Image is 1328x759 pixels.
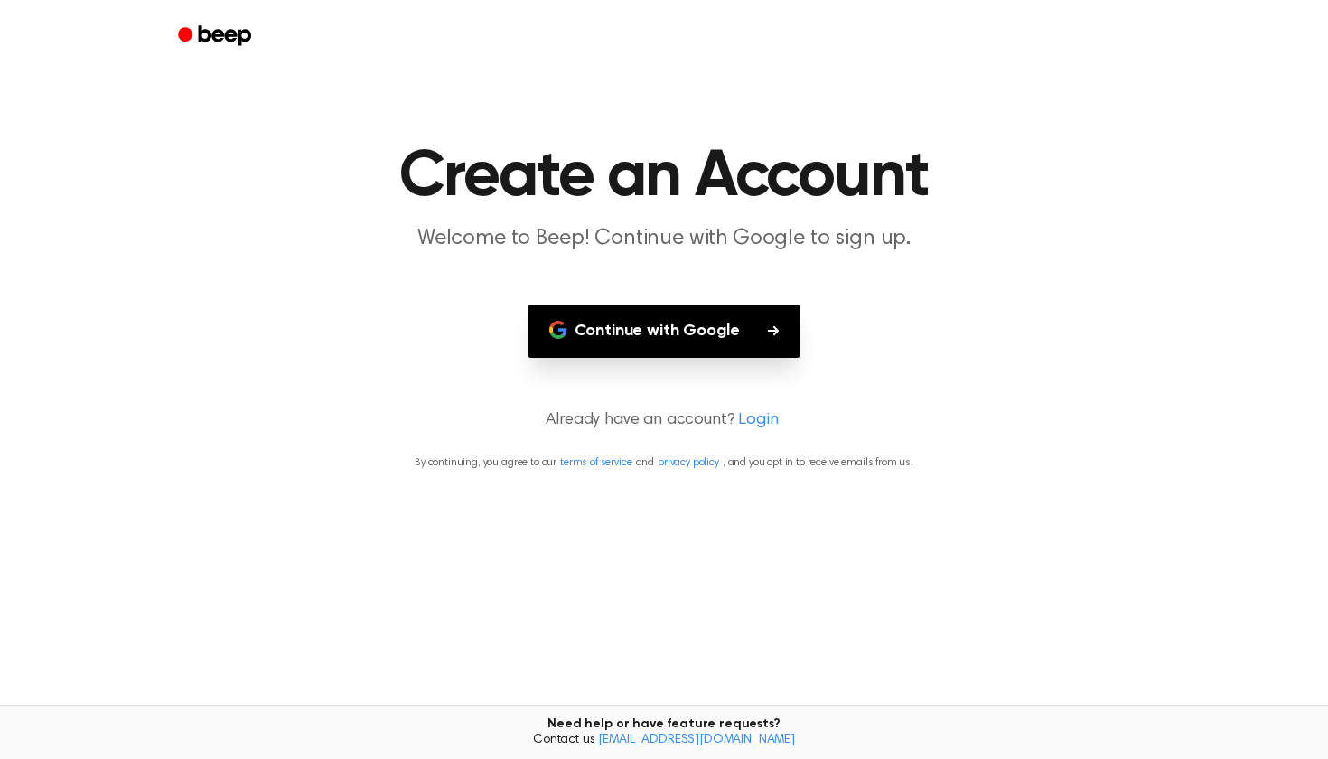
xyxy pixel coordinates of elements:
span: Contact us [11,733,1317,749]
p: Already have an account? [22,408,1306,433]
a: terms of service [560,457,631,468]
a: privacy policy [658,457,719,468]
p: By continuing, you agree to our and , and you opt in to receive emails from us. [22,454,1306,471]
a: Beep [165,19,267,54]
button: Continue with Google [528,305,801,358]
h1: Create an Account [201,145,1127,210]
a: Login [738,408,778,433]
p: Welcome to Beep! Continue with Google to sign up. [317,224,1011,254]
a: [EMAIL_ADDRESS][DOMAIN_NAME] [598,734,795,746]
